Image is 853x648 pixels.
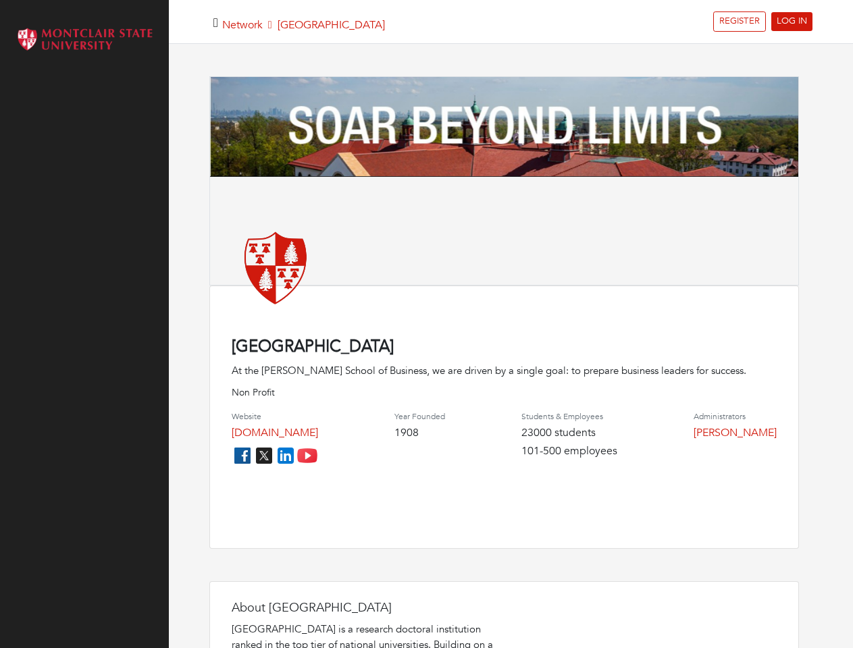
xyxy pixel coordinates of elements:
img: youtube_icon-fc3c61c8c22f3cdcae68f2f17984f5f016928f0ca0694dd5da90beefb88aa45e.png [296,445,318,466]
img: twitter_icon-7d0bafdc4ccc1285aa2013833b377ca91d92330db209b8298ca96278571368c9.png [253,445,275,466]
h4: Website [232,412,318,421]
a: REGISTER [713,11,766,32]
h4: About [GEOGRAPHIC_DATA] [232,601,502,616]
img: Montclair_logo.png [14,24,155,56]
h4: [GEOGRAPHIC_DATA] [232,337,777,357]
p: Non Profit [232,385,777,400]
div: At the [PERSON_NAME] School of Business, we are driven by a single goal: to prepare business lead... [232,363,777,379]
h4: 23000 students [521,427,617,439]
h4: 101-500 employees [521,445,617,458]
h4: Administrators [694,412,777,421]
a: Network [222,18,263,32]
a: [PERSON_NAME] [694,425,777,440]
img: linkedin_icon-84db3ca265f4ac0988026744a78baded5d6ee8239146f80404fb69c9eee6e8e7.png [275,445,296,466]
img: montclair-state-university.png [232,223,319,310]
a: [DOMAIN_NAME] [232,425,318,440]
h5: [GEOGRAPHIC_DATA] [222,19,385,32]
img: Montclair%20Banner.png [210,77,798,178]
h4: Students & Employees [521,412,617,421]
img: facebook_icon-256f8dfc8812ddc1b8eade64b8eafd8a868ed32f90a8d2bb44f507e1979dbc24.png [232,445,253,466]
h4: 1908 [394,427,445,439]
a: LOG IN [771,12,812,31]
h4: Year Founded [394,412,445,421]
